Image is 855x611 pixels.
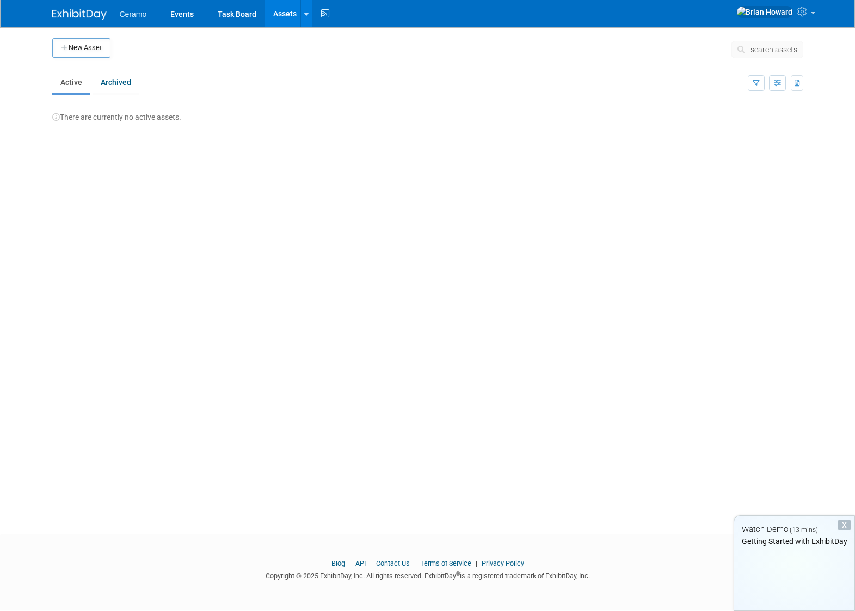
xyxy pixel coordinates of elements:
div: Dismiss [838,520,851,530]
a: Privacy Policy [482,559,524,567]
span: | [411,559,419,567]
span: Ceramo [120,10,147,19]
div: There are currently no active assets. [52,101,803,123]
span: | [367,559,374,567]
a: Blog [331,559,345,567]
span: search assets [751,45,797,54]
span: | [473,559,480,567]
sup: ® [456,571,460,577]
a: Active [52,72,90,93]
img: ExhibitDay [52,9,107,20]
div: Getting Started with ExhibitDay [734,536,854,547]
button: New Asset [52,38,110,58]
span: | [347,559,354,567]
span: (13 mins) [790,526,818,534]
a: Terms of Service [420,559,471,567]
button: search assets [731,41,803,58]
a: API [355,559,366,567]
a: Contact Us [376,559,410,567]
img: Brian Howard [736,6,793,18]
div: Watch Demo [734,524,854,535]
a: Archived [93,72,139,93]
